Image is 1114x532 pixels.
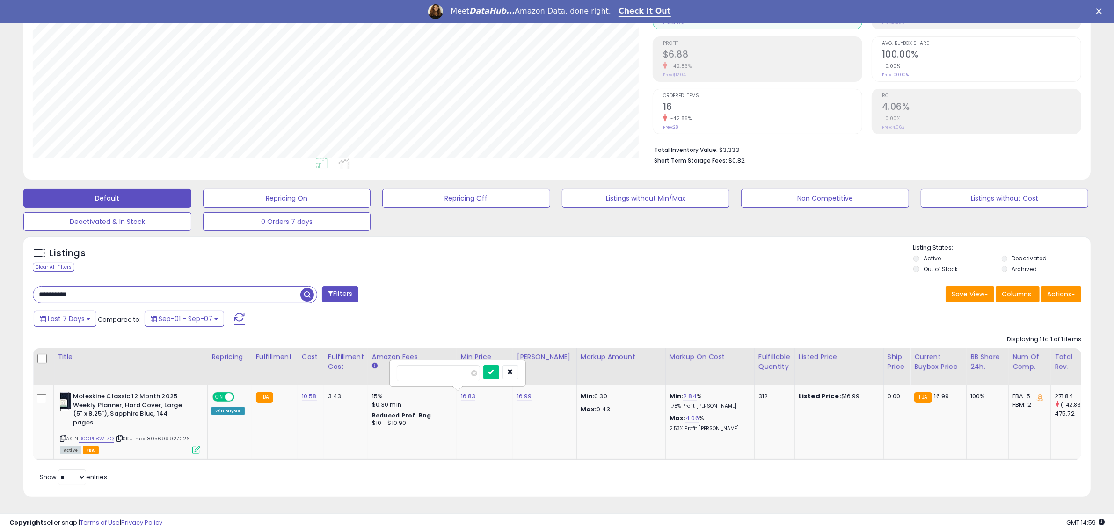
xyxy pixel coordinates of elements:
li: $3,333 [654,144,1074,155]
span: ROI [882,93,1081,99]
b: Reduced Prof. Rng. [372,411,433,419]
img: Profile image for Georgie [428,4,443,19]
small: Prev: 4.06% [882,124,904,130]
div: 312 [758,392,787,401]
button: Sep-01 - Sep-07 [145,311,224,327]
b: Total Inventory Value: [654,146,718,154]
div: Title [58,352,204,362]
small: Prev: $12.04 [663,72,686,78]
small: 0.00% [882,63,901,70]
span: Sep-01 - Sep-07 [159,314,212,324]
a: Check It Out [619,7,671,17]
div: Clear All Filters [33,263,74,272]
div: Current Buybox Price [914,352,962,372]
span: Compared to: [98,315,141,324]
div: Fulfillment Cost [328,352,364,372]
small: Amazon Fees. [372,362,378,370]
h2: 100.00% [882,49,1081,62]
img: 31+WbbbVVGL._SL40_.jpg [60,392,71,411]
div: ASIN: [60,392,200,453]
button: 0 Orders 7 days [203,212,371,231]
p: 0.43 [581,405,658,414]
span: Avg. Buybox Share [882,41,1081,46]
div: Cost [302,352,320,362]
h2: $6.88 [663,49,862,62]
small: Prev: 100.00% [882,72,909,78]
div: Total Rev. [1055,352,1089,372]
span: Profit [663,41,862,46]
div: 3.43 [328,392,361,401]
b: Min: [670,392,684,401]
div: FBA: 5 [1012,392,1043,401]
div: Win BuyBox [211,407,245,415]
small: FBA [256,392,273,403]
div: 15% [372,392,450,401]
div: 271.84 [1055,392,1092,401]
div: Fulfillment [256,352,294,362]
div: Fulfillable Quantity [758,352,791,372]
label: Deactivated [1012,254,1047,262]
div: Min Price [461,352,509,362]
a: Privacy Policy [121,518,162,527]
span: All listings currently available for purchase on Amazon [60,446,81,454]
b: Max: [670,414,686,423]
div: FBM: 2 [1012,401,1043,409]
span: 16.99 [934,392,949,401]
small: (-42.86%) [1061,401,1087,409]
button: Actions [1041,286,1081,302]
span: OFF [233,393,248,401]
p: Listing States: [913,244,1091,252]
a: Terms of Use [80,518,120,527]
div: Meet Amazon Data, done right. [451,7,611,16]
strong: Max: [581,405,597,414]
div: Amazon Fees [372,352,453,362]
div: Close [1096,8,1106,14]
button: Repricing On [203,189,371,208]
strong: Min: [581,392,595,401]
label: Archived [1012,265,1037,273]
a: 16.83 [461,392,476,401]
button: Columns [996,286,1040,302]
a: 16.99 [517,392,532,401]
div: Num of Comp. [1012,352,1047,372]
small: 0.00% [882,115,901,122]
label: Out of Stock [924,265,958,273]
span: ON [213,393,225,401]
div: BB Share 24h. [970,352,1005,372]
button: Repricing Off [382,189,550,208]
p: 2.53% Profit [PERSON_NAME] [670,425,747,432]
h2: 16 [663,101,862,114]
small: -42.86% [667,115,692,122]
b: Short Term Storage Fees: [654,157,727,165]
a: 10.58 [302,392,317,401]
span: | SKU: mbc8056999270261 [115,435,192,442]
div: Ship Price [888,352,906,372]
div: [PERSON_NAME] [517,352,573,362]
button: Default [23,189,191,208]
span: Last 7 Days [48,314,85,324]
div: seller snap | | [9,518,162,527]
h5: Listings [50,247,86,260]
div: Listed Price [799,352,880,362]
button: Non Competitive [741,189,909,208]
div: $10 - $10.90 [372,419,450,427]
div: $16.99 [799,392,876,401]
span: 2025-09-15 14:59 GMT [1066,518,1105,527]
p: 0.30 [581,392,658,401]
span: Columns [1002,289,1031,299]
div: Markup Amount [581,352,662,362]
b: Listed Price: [799,392,841,401]
span: $0.82 [728,156,745,165]
small: FBA [914,392,932,403]
button: Filters [322,286,358,302]
i: DataHub... [469,7,515,15]
button: Listings without Cost [921,189,1089,208]
label: Active [924,254,941,262]
div: Displaying 1 to 1 of 1 items [1007,335,1081,344]
p: 1.78% Profit [PERSON_NAME] [670,403,747,410]
div: 0.00 [888,392,903,401]
div: 475.72 [1055,410,1092,418]
a: 4.06 [685,414,699,423]
div: % [670,414,747,431]
a: B0CPB8WL7Q [79,435,114,443]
